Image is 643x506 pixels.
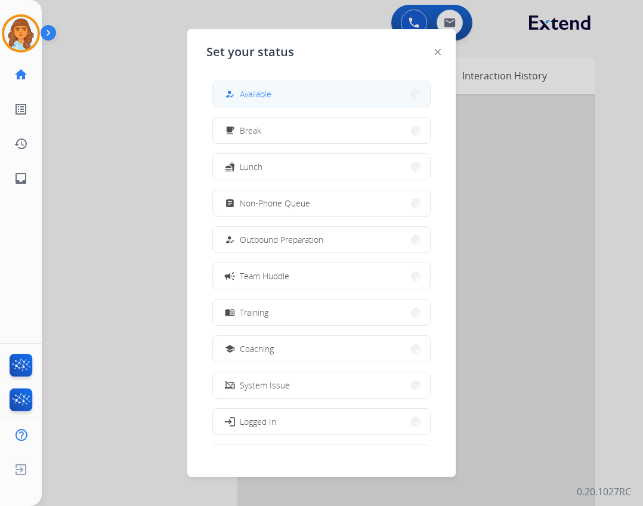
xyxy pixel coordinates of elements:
button: System Issue [213,372,430,398]
span: Lunch [240,161,262,173]
mat-icon: how_to_reg [225,89,235,99]
span: Break [240,124,261,137]
span: Training [240,306,268,319]
span: System Issue [240,379,290,391]
span: Non-Phone Queue [240,197,310,209]
mat-icon: history [14,137,28,151]
mat-icon: list_alt [14,102,28,116]
mat-icon: free_breakfast [225,125,235,135]
mat-icon: fastfood [225,162,235,172]
p: 0.20.1027RC [577,485,631,499]
mat-icon: campaign [224,270,236,282]
img: close-button [435,49,441,55]
span: Set your status [206,44,294,60]
span: Logged In [240,415,276,428]
mat-icon: how_to_reg [225,235,235,245]
button: Available [213,81,430,107]
mat-icon: inbox [14,171,28,186]
span: Coaching [240,343,274,355]
mat-icon: school [225,344,235,354]
button: Non-Phone Queue [213,190,430,216]
span: Available [240,88,271,100]
span: Team Huddle [240,270,289,282]
mat-icon: menu_book [225,307,235,317]
mat-icon: home [14,67,28,82]
mat-icon: assignment [225,198,235,208]
img: avatar [4,17,38,50]
button: Training [213,300,430,325]
span: Outbound Preparation [240,233,323,246]
button: Break [213,118,430,143]
button: Outbound Preparation [213,227,430,252]
button: Coaching [213,336,430,362]
button: Lunch [213,154,430,180]
button: Offline [213,445,430,471]
mat-icon: login [224,415,236,427]
mat-icon: phonelink_off [225,380,235,390]
button: Team Huddle [213,263,430,289]
button: Logged In [213,409,430,434]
